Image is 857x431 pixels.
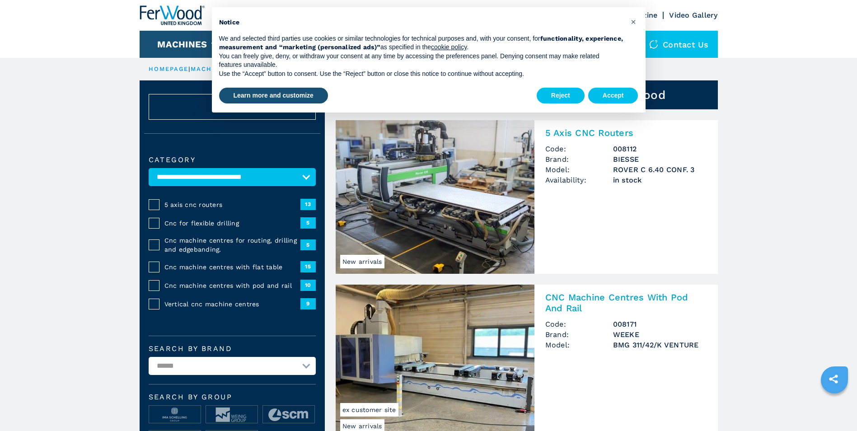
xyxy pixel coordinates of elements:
[537,88,585,104] button: Reject
[149,156,316,164] label: Category
[336,120,534,274] img: 5 Axis CNC Routers BIESSE ROVER C 6.40 CONF. 3
[149,66,189,72] a: HOMEPAGE
[149,406,201,424] img: image
[340,255,384,268] span: New arrivals
[545,175,613,185] span: Availability:
[300,239,316,250] span: 5
[300,261,316,272] span: 15
[219,70,624,79] p: Use the “Accept” button to consent. Use the “Reject” button or close this notice to continue with...
[157,39,207,50] button: Machines
[149,394,316,401] span: Search by group
[613,164,707,175] h3: ROVER C 6.40 CONF. 3
[627,14,641,29] button: Close this notice
[822,368,845,390] a: sharethis
[649,40,658,49] img: Contact us
[545,319,613,329] span: Code:
[613,154,707,164] h3: BIESSE
[545,154,613,164] span: Brand:
[588,88,638,104] button: Accept
[164,300,300,309] span: Vertical cnc machine centres
[640,31,718,58] div: Contact us
[300,199,316,210] span: 13
[336,120,718,274] a: 5 Axis CNC Routers BIESSE ROVER C 6.40 CONF. 3New arrivals5 Axis CNC RoutersCode:008112Brand:BIES...
[300,298,316,309] span: 9
[431,43,467,51] a: cookie policy
[164,281,300,290] span: Cnc machine centres with pod and rail
[219,18,624,27] h2: Notice
[340,403,398,417] span: ex customer site
[164,200,300,209] span: 5 axis cnc routers
[545,127,707,138] h2: 5 Axis CNC Routers
[219,35,623,51] strong: functionality, experience, measurement and “marketing (personalized ads)”
[188,66,190,72] span: |
[263,406,314,424] img: image
[545,164,613,175] span: Model:
[206,406,258,424] img: image
[164,236,300,254] span: Cnc machine centres for routing, drilling and edgebanding.
[545,292,707,314] h2: CNC Machine Centres With Pod And Rail
[219,88,328,104] button: Learn more and customize
[613,319,707,329] h3: 008171
[219,34,624,52] p: We and selected third parties use cookies or similar technologies for technical purposes and, wit...
[300,280,316,290] span: 10
[164,262,300,272] span: Cnc machine centres with flat table
[613,175,707,185] span: in stock
[149,345,316,352] label: Search by brand
[140,5,205,25] img: Ferwood
[669,11,717,19] a: Video Gallery
[219,52,624,70] p: You can freely give, deny, or withdraw your consent at any time by accessing the preferences pane...
[613,340,707,350] h3: BMG 311/42/K VENTURE
[613,144,707,154] h3: 008112
[545,329,613,340] span: Brand:
[613,329,707,340] h3: WEEKE
[545,340,613,350] span: Model:
[164,219,300,228] span: Cnc for flexible drilling
[300,217,316,228] span: 5
[191,66,229,72] a: machines
[631,16,636,27] span: ×
[149,94,316,120] button: ResetCancel
[819,390,850,424] iframe: Chat
[545,144,613,154] span: Code:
